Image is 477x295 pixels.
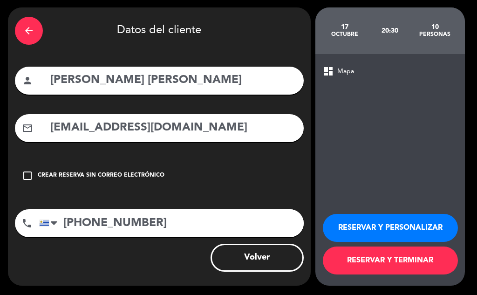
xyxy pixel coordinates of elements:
[49,71,297,90] input: Nombre del cliente
[367,14,412,47] div: 20:30
[40,210,61,237] div: Uruguay: +598
[38,171,164,180] div: Crear reserva sin correo electrónico
[337,66,354,77] span: Mapa
[323,247,458,274] button: RESERVAR Y TERMINAR
[323,66,334,77] span: dashboard
[23,25,34,36] i: arrow_back
[412,31,457,38] div: personas
[322,23,368,31] div: 17
[22,123,33,134] i: mail_outline
[39,209,304,237] input: Número de teléfono...
[15,14,304,47] div: Datos del cliente
[211,244,304,272] button: Volver
[22,75,33,86] i: person
[323,214,458,242] button: RESERVAR Y PERSONALIZAR
[22,170,33,181] i: check_box_outline_blank
[49,118,297,137] input: Email del cliente
[322,31,368,38] div: octubre
[412,23,457,31] div: 10
[21,218,33,229] i: phone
